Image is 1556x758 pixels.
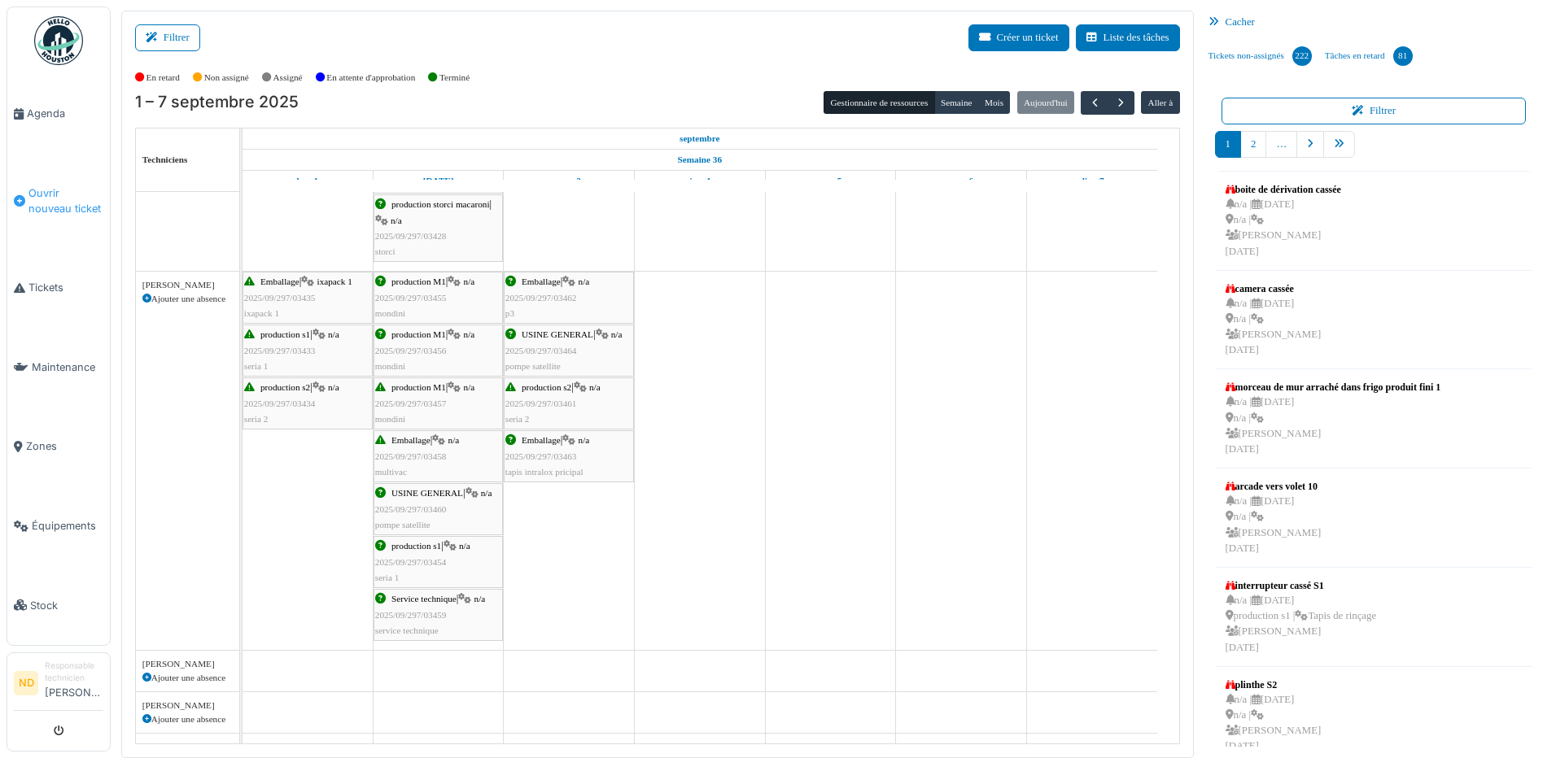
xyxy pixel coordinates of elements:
[1226,593,1376,656] div: n/a | [DATE] production s1 | Tapis de rinçage [PERSON_NAME] [DATE]
[375,246,396,256] span: storci
[375,399,447,408] span: 2025/09/297/03457
[7,407,110,486] a: Zones
[375,486,501,533] div: |
[375,308,405,318] span: mondini
[375,573,400,582] span: seria 1
[142,699,233,712] div: [PERSON_NAME]
[1226,182,1341,197] div: boite de dérivation cassée
[1222,376,1445,461] a: morceau de mur arraché dans frigo produit fini 1 n/a |[DATE] n/a | [PERSON_NAME][DATE]
[824,91,934,114] button: Gestionnaire de ressources
[674,150,726,170] a: Semaine 36
[522,277,561,286] span: Emballage
[273,71,303,85] label: Assigné
[945,171,977,191] a: 6 septembre 2025
[244,308,279,318] span: ixapack 1
[244,327,371,374] div: |
[375,361,405,371] span: mondini
[815,171,846,191] a: 5 septembre 2025
[260,277,299,286] span: Emballage
[934,91,979,114] button: Semaine
[968,24,1069,51] button: Créer un ticket
[439,71,470,85] label: Terminé
[375,433,501,480] div: |
[579,435,590,445] span: n/a
[978,91,1011,114] button: Mois
[448,435,460,445] span: n/a
[505,361,561,371] span: pompe satellite
[1202,11,1546,34] div: Cacher
[142,671,233,685] div: Ajouter une absence
[26,438,103,454] span: Zones
[204,71,249,85] label: Non assigné
[375,520,431,529] span: pompe satellite
[685,171,715,191] a: 4 septembre 2025
[391,199,490,209] span: production storci macaroni
[375,293,447,303] span: 2025/09/297/03455
[32,518,103,534] span: Équipements
[32,359,103,375] span: Maintenance
[522,329,593,339] span: USINE GENERAL
[142,292,233,306] div: Ajouter une absence
[464,277,475,286] span: n/a
[579,277,590,286] span: n/a
[375,610,447,620] span: 2025/09/297/03459
[391,541,441,551] span: production s1
[481,488,492,498] span: n/a
[1226,197,1341,259] div: n/a | [DATE] n/a | [PERSON_NAME] [DATE]
[1222,475,1326,560] a: arcade vers volet 10 n/a |[DATE] n/a | [PERSON_NAME][DATE]
[375,380,501,427] div: |
[391,382,446,392] span: production M1
[7,74,110,154] a: Agenda
[142,657,233,671] div: [PERSON_NAME]
[391,488,463,498] span: USINE GENERAL
[1076,24,1180,51] button: Liste des tâches
[464,382,475,392] span: n/a
[505,346,577,355] span: 2025/09/297/03464
[7,248,110,328] a: Tickets
[45,660,103,707] li: [PERSON_NAME]
[14,660,103,711] a: ND Responsable technicien[PERSON_NAME]
[1108,91,1134,115] button: Suivant
[1222,178,1345,264] a: boite de dérivation cassée n/a |[DATE] n/a | [PERSON_NAME][DATE]
[45,660,103,685] div: Responsable technicien
[375,274,501,321] div: |
[522,382,571,392] span: production s2
[135,24,200,51] button: Filtrer
[1226,281,1322,296] div: camera cassée
[28,185,103,216] span: Ouvrir nouveau ticket
[522,435,561,445] span: Emballage
[142,740,233,754] div: [PERSON_NAME]
[375,504,447,514] span: 2025/09/297/03460
[260,329,310,339] span: production s1
[30,598,103,613] span: Stock
[260,382,310,392] span: production s2
[1076,171,1108,191] a: 7 septembre 2025
[34,16,83,65] img: Badge_color-CXgf-gQk.svg
[1222,574,1380,660] a: interrupteur cassé S1 n/a |[DATE] production s1 |Tapis de rinçage [PERSON_NAME][DATE]
[505,327,632,374] div: |
[464,329,475,339] span: n/a
[505,433,632,480] div: |
[553,171,584,191] a: 3 septembre 2025
[375,346,447,355] span: 2025/09/297/03456
[244,380,371,427] div: |
[1215,131,1241,158] a: 1
[146,71,180,85] label: En retard
[505,451,577,461] span: 2025/09/297/03463
[375,451,447,461] span: 2025/09/297/03458
[375,467,407,477] span: multivac
[328,329,339,339] span: n/a
[1222,277,1326,363] a: camera cassée n/a |[DATE] n/a | [PERSON_NAME][DATE]
[142,278,233,292] div: [PERSON_NAME]
[375,625,439,635] span: service technique
[1265,131,1297,158] a: …
[391,216,402,225] span: n/a
[1318,34,1419,78] a: Tâches en retard
[142,155,188,164] span: Techniciens
[391,435,431,445] span: Emballage
[1226,677,1322,692] div: plinthe S2
[1081,91,1108,115] button: Précédent
[1226,692,1322,755] div: n/a | [DATE] n/a | [PERSON_NAME] [DATE]
[375,197,501,259] div: |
